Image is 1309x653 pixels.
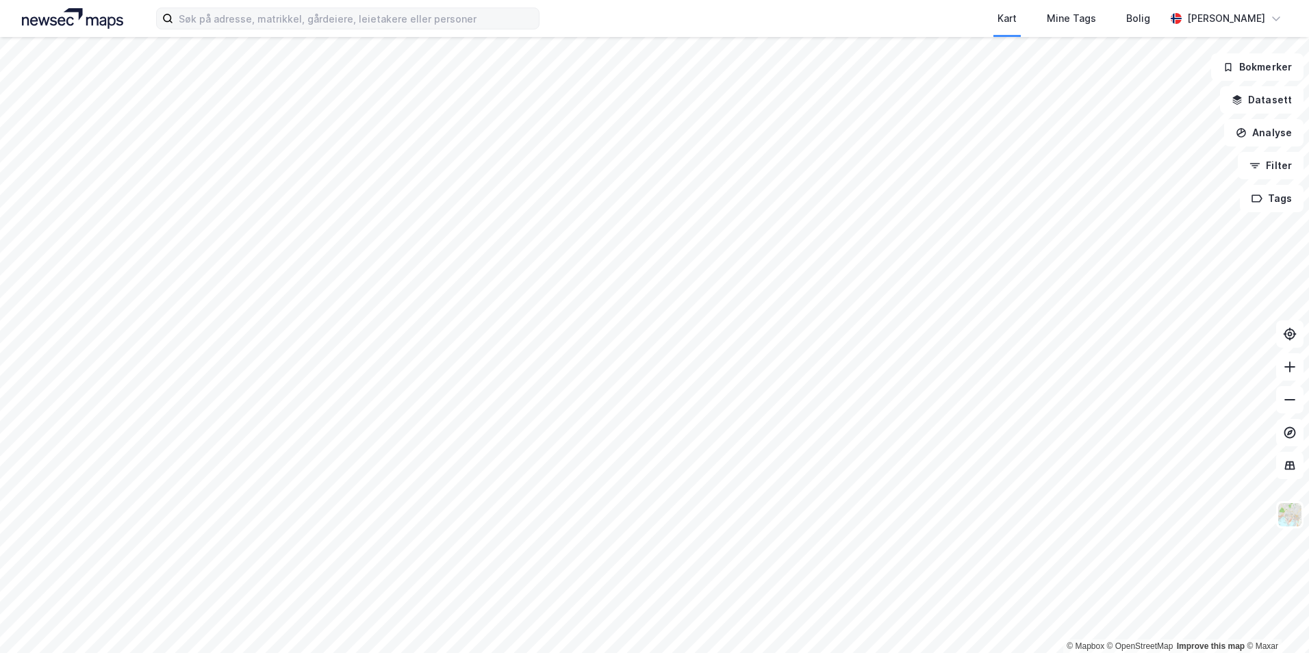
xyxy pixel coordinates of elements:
img: Z [1277,502,1303,528]
button: Tags [1240,185,1304,212]
input: Søk på adresse, matrikkel, gårdeiere, leietakere eller personer [173,8,539,29]
iframe: Chat Widget [1241,587,1309,653]
div: [PERSON_NAME] [1187,10,1265,27]
a: Improve this map [1177,641,1245,651]
button: Datasett [1220,86,1304,114]
img: logo.a4113a55bc3d86da70a041830d287a7e.svg [22,8,123,29]
button: Filter [1238,152,1304,179]
a: OpenStreetMap [1107,641,1173,651]
div: Mine Tags [1047,10,1096,27]
div: Bolig [1126,10,1150,27]
a: Mapbox [1067,641,1104,651]
div: Kart [997,10,1017,27]
button: Bokmerker [1211,53,1304,81]
button: Analyse [1224,119,1304,146]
